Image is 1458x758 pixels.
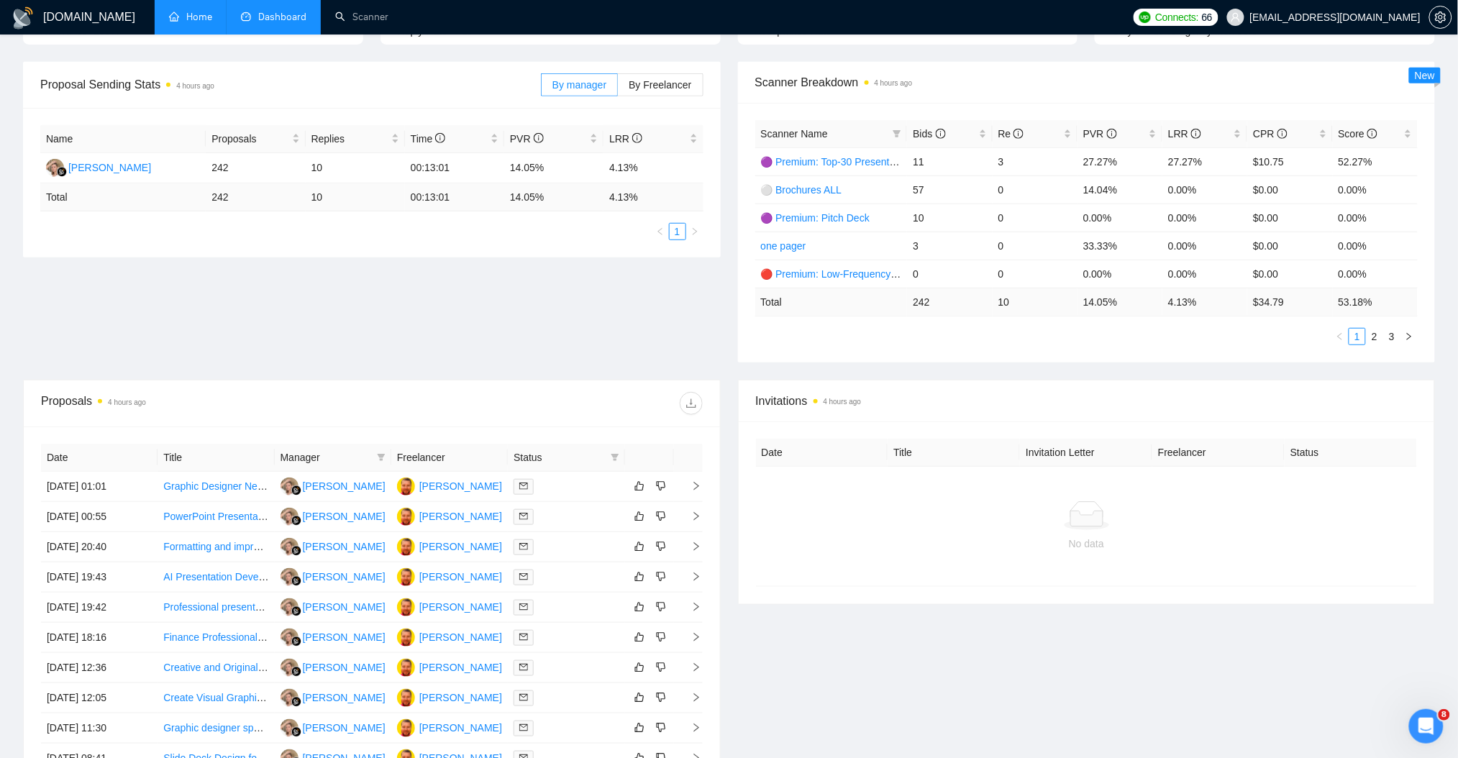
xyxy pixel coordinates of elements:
[993,175,1077,204] td: 0
[281,480,386,491] a: VZ[PERSON_NAME]
[163,631,429,643] a: Finance Professional Needed for Fundraising Presentations
[1152,439,1285,467] th: Freelancer
[1162,232,1247,260] td: 0.00%
[907,288,992,316] td: 242
[1333,232,1418,260] td: 0.00%
[311,131,388,147] span: Replies
[158,532,274,562] td: Formatting and improving presentation design
[629,79,691,91] span: By Freelancer
[419,508,502,524] div: [PERSON_NAME]
[1112,25,1257,37] span: Only exclusive agency members
[631,538,648,555] button: like
[158,562,274,593] td: AI Presentation Development for Employees
[1400,328,1418,345] li: Next Page
[281,540,386,552] a: VZ[PERSON_NAME]
[46,159,64,177] img: VZ
[652,568,670,585] button: dislike
[761,184,842,196] a: ⚪ Brochures ALL
[291,576,301,586] img: gigradar-bm.png
[158,502,274,532] td: PowerPoint Presentation Design Enhancement
[669,223,686,240] li: 1
[656,227,665,236] span: left
[656,631,666,643] span: dislike
[652,659,670,676] button: dislike
[41,472,158,502] td: [DATE] 01:01
[519,542,528,551] span: mail
[1333,147,1418,175] td: 52.27%
[397,629,415,647] img: JN
[1339,128,1377,140] span: Score
[163,541,368,552] a: Formatting and improving presentation design
[756,392,1418,410] span: Invitations
[397,691,502,703] a: JN[PERSON_NAME]
[108,398,146,406] time: 4 hours ago
[755,25,832,37] span: Acceptance Rate
[303,720,386,736] div: [PERSON_NAME]
[608,447,622,468] span: filter
[890,123,904,145] span: filter
[169,11,212,23] a: homeHome
[377,453,386,462] span: filter
[281,601,386,612] a: VZ[PERSON_NAME]
[397,598,415,616] img: JN
[652,598,670,616] button: dislike
[1247,147,1332,175] td: $10.75
[397,510,502,521] a: JN[PERSON_NAME]
[1405,332,1413,341] span: right
[281,478,299,496] img: VZ
[419,569,502,585] div: [PERSON_NAME]
[57,167,67,177] img: gigradar-bm.png
[652,719,670,736] button: dislike
[1333,260,1418,288] td: 0.00%
[656,662,666,673] span: dislike
[163,601,312,613] a: Professional presentation design.
[680,602,701,612] span: right
[631,598,648,616] button: like
[993,288,1077,316] td: 10
[397,538,415,556] img: JN
[680,398,702,409] span: download
[335,11,388,23] a: searchScanner
[291,485,301,496] img: gigradar-bm.png
[306,125,405,153] th: Replies
[41,444,158,472] th: Date
[1247,260,1332,288] td: $0.00
[158,683,274,713] td: Create Visual Graphics for Presentation Slides
[761,156,959,168] a: 🟣 Premium: Top-30 Presentation Keywords
[993,260,1077,288] td: 0
[303,478,386,494] div: [PERSON_NAME]
[398,25,447,37] span: Reply Rate
[397,719,415,737] img: JN
[680,511,701,521] span: right
[94,25,119,37] span: 100%
[163,692,370,703] a: Create Visual Graphics for Presentation Slides
[291,636,301,647] img: gigradar-bm.png
[1439,709,1450,721] span: 8
[1247,288,1332,316] td: $ 34.79
[41,713,158,744] td: [DATE] 11:30
[405,153,504,183] td: 00:13:01
[514,449,604,465] span: Status
[1430,12,1452,23] span: setting
[652,508,670,525] button: dislike
[1349,328,1366,345] li: 1
[41,593,158,623] td: [DATE] 19:42
[656,480,666,492] span: dislike
[281,689,299,707] img: VZ
[609,133,642,145] span: LRR
[680,693,701,703] span: right
[419,539,502,554] div: [PERSON_NAME]
[686,223,703,240] button: right
[993,147,1077,175] td: 3
[306,153,405,183] td: 10
[552,79,606,91] span: By manager
[1139,12,1151,23] img: upwork-logo.png
[656,511,666,522] span: dislike
[176,82,214,90] time: 4 hours ago
[206,183,305,211] td: 242
[631,659,648,676] button: like
[397,661,502,672] a: JN[PERSON_NAME]
[1429,12,1452,23] a: setting
[656,722,666,734] span: dislike
[1336,332,1344,341] span: left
